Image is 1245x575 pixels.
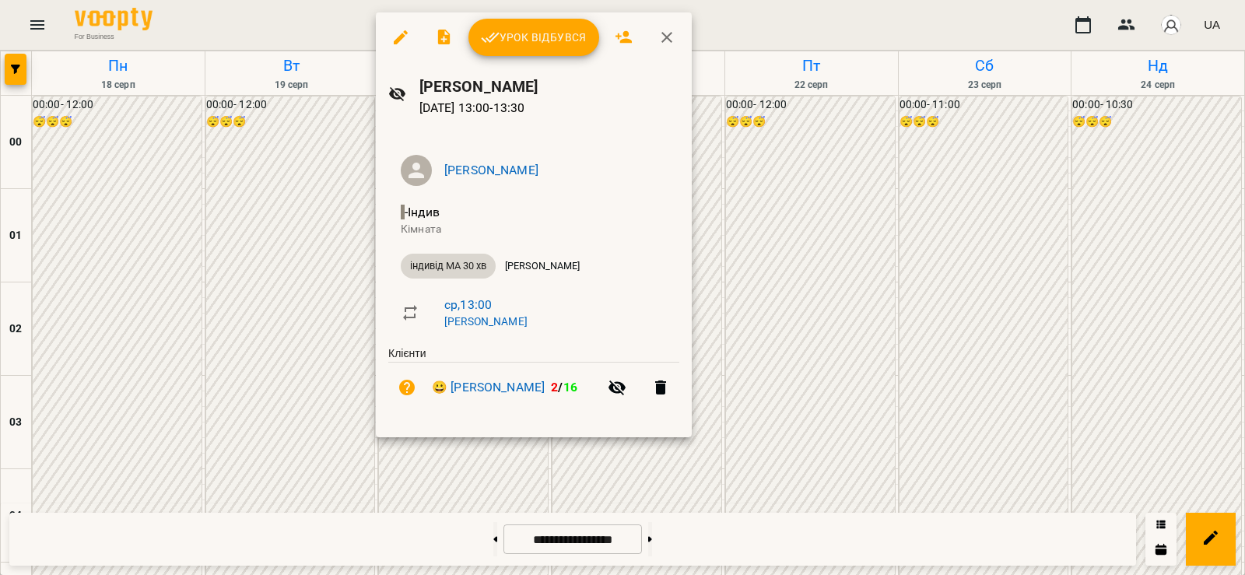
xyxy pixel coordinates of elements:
[388,346,679,419] ul: Клієнти
[444,315,528,328] a: [PERSON_NAME]
[551,380,577,394] b: /
[419,99,679,117] p: [DATE] 13:00 - 13:30
[444,163,538,177] a: [PERSON_NAME]
[551,380,558,394] span: 2
[496,259,589,273] span: [PERSON_NAME]
[401,205,443,219] span: - Індив
[388,369,426,406] button: Візит ще не сплачено. Додати оплату?
[496,254,589,279] div: [PERSON_NAME]
[401,222,667,237] p: Кімната
[481,28,587,47] span: Урок відбувся
[432,378,545,397] a: 😀 [PERSON_NAME]
[468,19,599,56] button: Урок відбувся
[401,259,496,273] span: індивід МА 30 хв
[419,75,679,99] h6: [PERSON_NAME]
[563,380,577,394] span: 16
[444,297,492,312] a: ср , 13:00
